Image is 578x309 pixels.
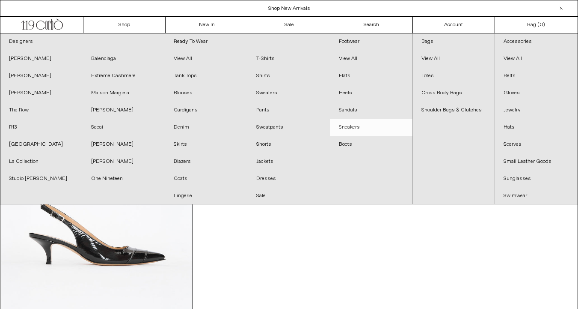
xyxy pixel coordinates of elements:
[330,119,412,136] a: Sneakers
[165,50,247,67] a: View All
[495,102,578,119] a: Jewelry
[495,136,578,153] a: Scarves
[165,67,247,84] a: Tank Tops
[413,102,495,119] a: Shoulder Bags & Clutches
[165,170,247,187] a: Coats
[413,84,495,102] a: Cross Body Bags
[330,67,412,84] a: Flats
[248,153,330,170] a: Jackets
[495,17,577,33] a: Bag ()
[495,170,578,187] a: Sunglasses
[248,84,330,102] a: Sweaters
[83,50,165,67] a: Balenciaga
[330,33,412,50] a: Footwear
[0,119,83,136] a: R13
[0,136,83,153] a: [GEOGRAPHIC_DATA]
[165,187,247,204] a: Lingerie
[0,84,83,102] a: [PERSON_NAME]
[495,119,578,136] a: Hats
[248,187,330,204] a: Sale
[248,170,330,187] a: Dresses
[495,33,578,50] a: Accessories
[165,102,247,119] a: Cardigans
[166,17,248,33] a: New In
[413,33,495,50] a: Bags
[248,67,330,84] a: Shirts
[83,84,165,102] a: Maison Margiela
[495,153,578,170] a: Small Leather Goods
[495,67,578,84] a: Belts
[248,136,330,153] a: Shorts
[268,5,310,12] a: Shop New Arrivals
[330,17,412,33] a: Search
[0,67,83,84] a: [PERSON_NAME]
[539,21,545,29] span: )
[0,170,83,187] a: Studio [PERSON_NAME]
[83,136,165,153] a: [PERSON_NAME]
[0,50,83,67] a: [PERSON_NAME]
[495,187,578,204] a: Swimwear
[165,136,247,153] a: Skirts
[539,21,543,28] span: 0
[330,136,412,153] a: Boots
[495,84,578,102] a: Gloves
[83,119,165,136] a: Sacai
[248,50,330,67] a: T-Shirts
[0,102,83,119] a: The Row
[330,50,412,67] a: View All
[83,67,165,84] a: Extreme Cashmere
[413,17,495,33] a: Account
[83,17,166,33] a: Shop
[413,67,495,84] a: Totes
[0,153,83,170] a: La Collection
[0,33,165,50] a: Designers
[83,153,165,170] a: [PERSON_NAME]
[330,102,412,119] a: Sandals
[165,33,329,50] a: Ready To Wear
[495,50,578,67] a: View All
[248,102,330,119] a: Pants
[248,17,330,33] a: Sale
[413,50,495,67] a: View All
[330,84,412,102] a: Heels
[83,170,165,187] a: One Nineteen
[165,119,247,136] a: Denim
[165,84,247,102] a: Blouses
[248,119,330,136] a: Sweatpants
[165,153,247,170] a: Blazers
[83,102,165,119] a: [PERSON_NAME]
